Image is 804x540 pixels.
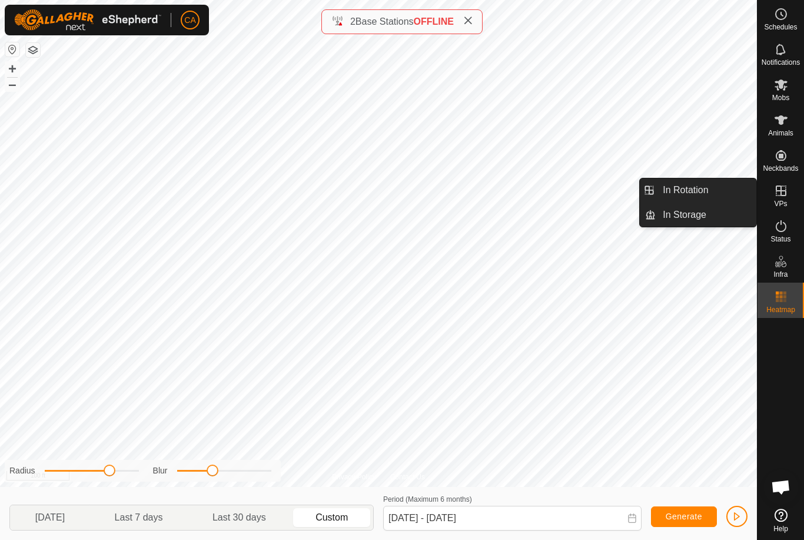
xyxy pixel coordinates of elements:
span: Infra [773,271,788,278]
span: Schedules [764,24,797,31]
span: Last 30 days [212,511,266,525]
li: In Storage [640,203,756,227]
span: Custom [315,511,348,525]
span: In Rotation [663,183,708,197]
span: Neckbands [763,165,798,172]
span: CA [184,14,195,26]
span: Notifications [762,59,800,66]
div: Open chat [763,469,799,505]
a: Help [758,504,804,537]
span: Help [773,525,788,532]
label: Radius [9,465,35,477]
button: Generate [651,506,717,527]
a: In Storage [656,203,756,227]
button: – [5,77,19,91]
span: Base Stations [356,16,414,26]
span: In Storage [663,208,706,222]
label: Blur [153,465,168,477]
span: Status [770,236,790,243]
span: Last 7 days [115,511,163,525]
button: Reset Map [5,42,19,57]
span: OFFLINE [414,16,454,26]
span: [DATE] [35,511,65,525]
a: In Rotation [656,178,756,202]
label: Period (Maximum 6 months) [383,495,472,503]
span: 2 [350,16,356,26]
a: Privacy Policy [332,472,376,482]
span: Mobs [772,94,789,101]
img: Gallagher Logo [14,9,161,31]
a: Contact Us [390,472,425,482]
span: VPs [774,200,787,207]
li: In Rotation [640,178,756,202]
button: + [5,62,19,76]
span: Generate [666,512,702,521]
button: Map Layers [26,43,40,57]
span: Animals [768,130,793,137]
span: Heatmap [766,306,795,313]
